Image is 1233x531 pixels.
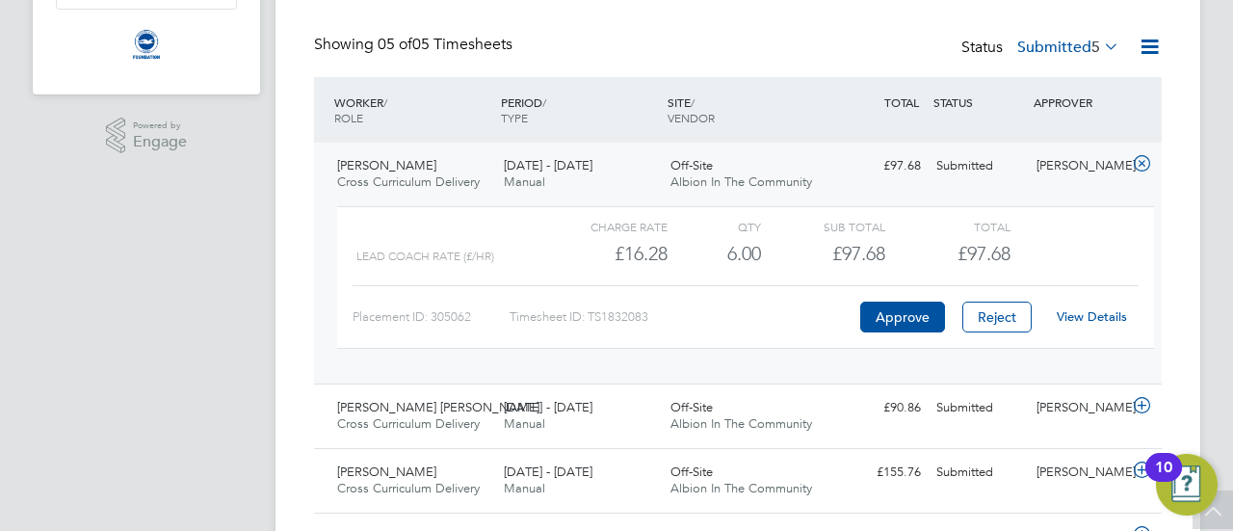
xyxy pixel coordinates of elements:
[543,238,668,270] div: £16.28
[761,215,885,238] div: Sub Total
[1017,38,1119,57] label: Submitted
[691,94,695,110] span: /
[670,399,713,415] span: Off-Site
[670,480,812,496] span: Albion In The Community
[334,110,363,125] span: ROLE
[106,118,188,154] a: Powered byEngage
[668,110,715,125] span: VENDOR
[356,250,494,263] span: Lead Coach Rate (£/HR)
[329,85,496,135] div: WORKER
[543,215,668,238] div: Charge rate
[1057,308,1127,325] a: View Details
[961,35,1123,62] div: Status
[378,35,412,54] span: 05 of
[828,150,929,182] div: £97.68
[1091,38,1100,57] span: 5
[510,302,855,332] div: Timesheet ID: TS1832083
[668,215,761,238] div: QTY
[1155,467,1172,492] div: 10
[761,238,885,270] div: £97.68
[663,85,829,135] div: SITE
[504,415,545,432] span: Manual
[314,35,516,55] div: Showing
[131,29,162,60] img: albioninthecommunity-logo-retina.png
[337,415,480,432] span: Cross Curriculum Delivery
[860,302,945,332] button: Approve
[828,457,929,489] div: £155.76
[504,464,592,480] span: [DATE] - [DATE]
[884,94,919,110] span: TOTAL
[133,134,187,150] span: Engage
[542,94,546,110] span: /
[929,392,1029,424] div: Submitted
[670,415,812,432] span: Albion In The Community
[56,29,237,60] a: Go to home page
[337,399,539,415] span: [PERSON_NAME] [PERSON_NAME]
[337,480,480,496] span: Cross Curriculum Delivery
[1156,454,1218,516] button: Open Resource Center, 10 new notifications
[504,173,545,190] span: Manual
[496,85,663,135] div: PERIOD
[504,157,592,173] span: [DATE] - [DATE]
[929,457,1029,489] div: Submitted
[1029,150,1129,182] div: [PERSON_NAME]
[670,464,713,480] span: Off-Site
[958,242,1010,265] span: £97.68
[1029,392,1129,424] div: [PERSON_NAME]
[929,150,1029,182] div: Submitted
[337,173,480,190] span: Cross Curriculum Delivery
[1029,85,1129,119] div: APPROVER
[378,35,512,54] span: 05 Timesheets
[668,238,761,270] div: 6.00
[504,399,592,415] span: [DATE] - [DATE]
[337,464,436,480] span: [PERSON_NAME]
[353,302,510,332] div: Placement ID: 305062
[504,480,545,496] span: Manual
[337,157,436,173] span: [PERSON_NAME]
[670,173,812,190] span: Albion In The Community
[501,110,528,125] span: TYPE
[828,392,929,424] div: £90.86
[670,157,713,173] span: Off-Site
[383,94,387,110] span: /
[133,118,187,134] span: Powered by
[962,302,1032,332] button: Reject
[885,215,1010,238] div: Total
[1029,457,1129,489] div: [PERSON_NAME]
[929,85,1029,119] div: STATUS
